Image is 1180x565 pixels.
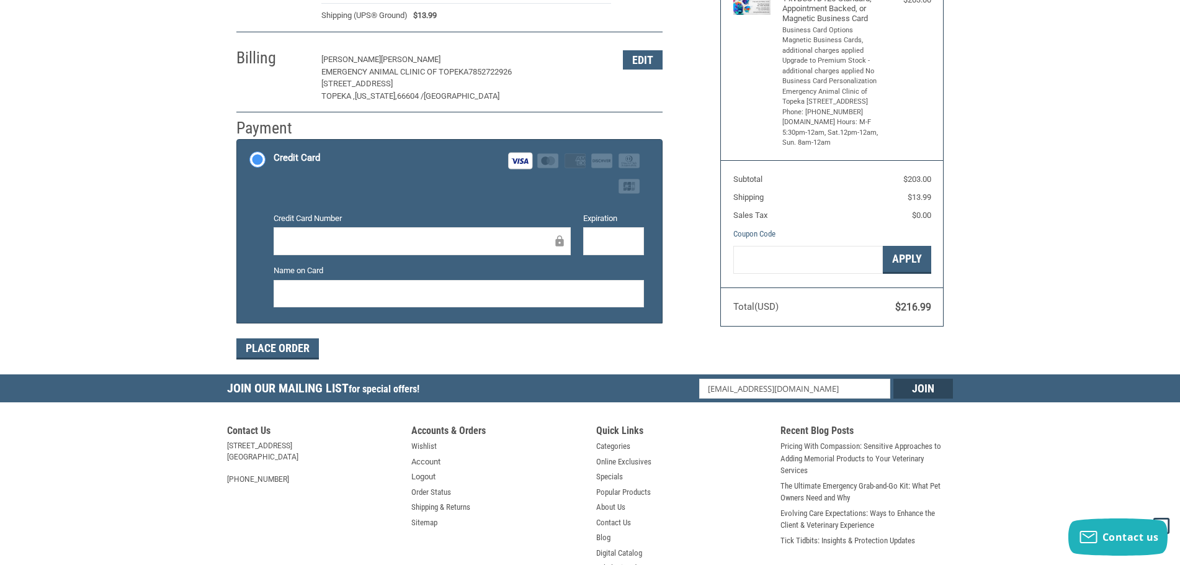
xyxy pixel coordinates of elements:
a: Order Status [411,486,451,499]
a: Sitemap [411,517,437,529]
a: Pricing With Compassion: Sensitive Approaches to Adding Memorial Products to Your Veterinary Serv... [780,440,953,477]
span: $216.99 [895,301,931,313]
li: Business Card Options Magnetic Business Cards, additional charges applied [782,25,878,56]
span: [PERSON_NAME] [321,55,381,64]
input: Join [893,379,953,399]
span: [PERSON_NAME] [381,55,440,64]
span: EMERGENCY ANIMAL CLINIC OF TOPEKA [321,67,468,76]
h2: Billing [236,48,309,68]
div: Credit Card [274,148,320,168]
span: Shipping (UPS® Ground) [321,9,408,22]
span: Subtotal [733,174,762,184]
a: Popular Products [596,486,651,499]
address: [STREET_ADDRESS] [GEOGRAPHIC_DATA] [PHONE_NUMBER] [227,440,400,485]
button: Apply [883,246,931,274]
span: TOPEKA , [321,91,355,101]
a: Logout [411,471,436,483]
button: Contact us [1068,518,1168,556]
li: Business Card Personalization Emergency Animal Clinic of Topeka [STREET_ADDRESS] Phone: [PHONE_NU... [782,76,878,148]
a: Account [411,456,440,468]
span: $203.00 [903,174,931,184]
a: Shipping & Returns [411,501,470,513]
a: Blog [596,531,610,544]
h5: Contact Us [227,425,400,440]
button: Place Order [236,338,319,359]
span: $13.99 [408,9,437,22]
h2: Payment [236,118,309,138]
a: The Ultimate Emergency Grab-and-Go Kit: What Pet Owners Need and Why [780,480,953,504]
a: Tick Tidbits: Insights & Protection Updates [780,535,915,547]
input: Email [699,379,891,399]
label: Name on Card [274,264,644,277]
li: Upgrade to Premium Stock - additional charges applied No [782,56,878,76]
span: [STREET_ADDRESS] [321,79,393,88]
a: Online Exclusives [596,456,651,468]
a: Coupon Code [733,229,775,238]
span: 66604 / [397,91,424,101]
a: Wishlist [411,440,437,453]
span: Contact us [1102,530,1159,544]
h5: Recent Blog Posts [780,425,953,440]
a: Digital Catalog [596,547,642,559]
span: for special offers! [349,383,419,395]
a: Contact Us [596,517,631,529]
h5: Join Our Mailing List [227,374,426,406]
span: $13.99 [908,192,931,202]
label: Expiration [583,212,644,225]
span: $0.00 [912,210,931,220]
span: Shipping [733,192,764,202]
span: 7852722926 [468,67,512,76]
span: [US_STATE], [355,91,397,101]
h5: Quick Links [596,425,769,440]
a: Evolving Care Expectations: Ways to Enhance the Client & Veterinary Experience [780,507,953,531]
a: Categories [596,440,630,453]
a: Specials [596,471,623,483]
input: Gift Certificate or Coupon Code [733,246,883,274]
button: Edit [623,50,663,70]
span: Total (USD) [733,301,779,312]
label: Credit Card Number [274,212,571,225]
span: [GEOGRAPHIC_DATA] [424,91,499,101]
a: About Us [596,501,625,513]
span: Sales Tax [733,210,767,220]
h5: Accounts & Orders [411,425,584,440]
